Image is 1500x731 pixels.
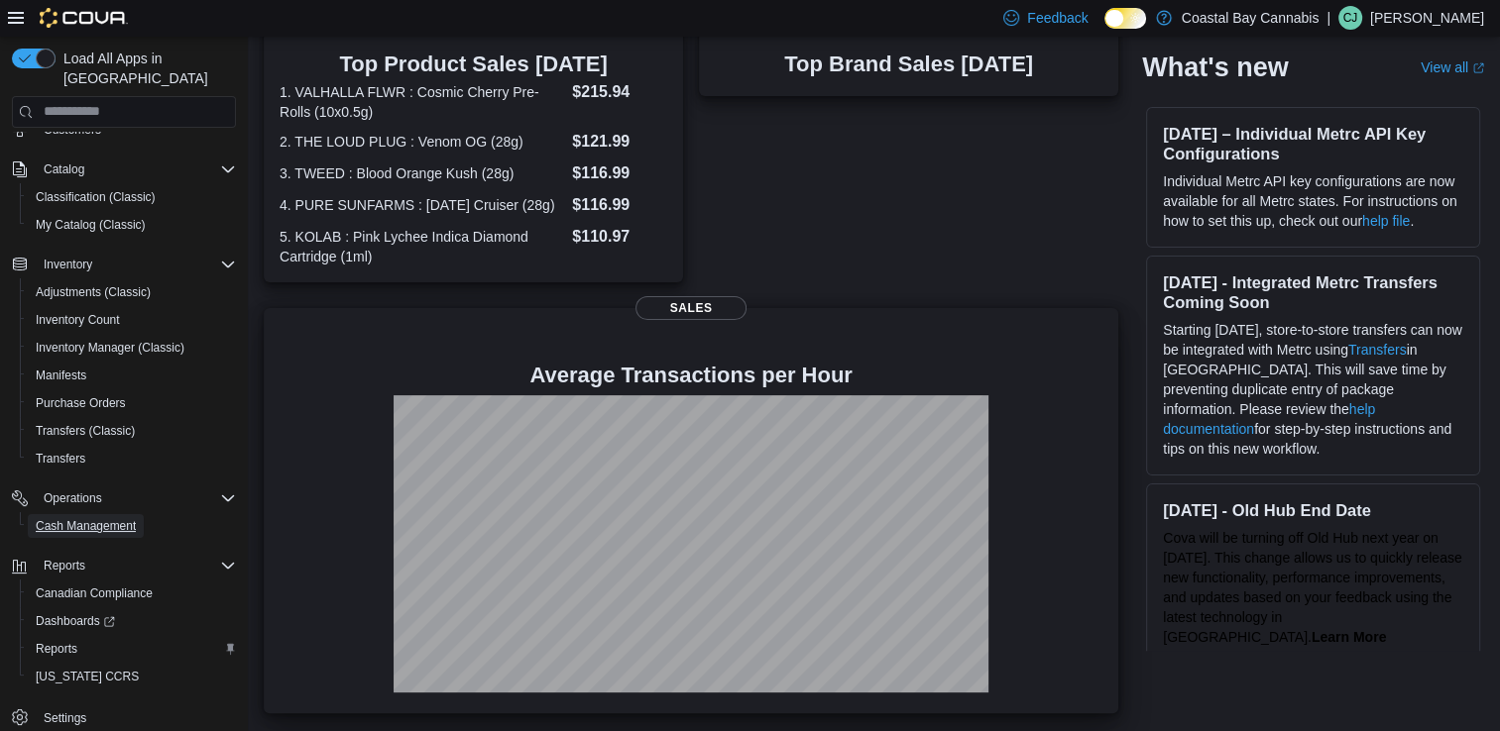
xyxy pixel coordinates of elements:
[572,225,667,249] dd: $110.97
[28,665,147,688] a: [US_STATE] CCRS
[20,362,244,389] button: Manifests
[28,514,144,538] a: Cash Management
[28,581,161,605] a: Canadian Compliance
[28,419,236,443] span: Transfers (Classic)
[1104,8,1146,29] input: Dark Mode
[1327,6,1330,30] p: |
[36,217,146,233] span: My Catalog (Classic)
[44,710,86,726] span: Settings
[28,308,128,332] a: Inventory Count
[44,161,84,177] span: Catalog
[280,52,667,76] h3: Top Product Sales [DATE]
[1163,171,1463,231] p: Individual Metrc API key configurations are now available for all Metrc states. For instructions ...
[36,367,86,383] span: Manifests
[28,391,236,415] span: Purchase Orders
[40,8,128,28] img: Cova
[28,213,236,237] span: My Catalog (Classic)
[36,451,85,467] span: Transfers
[36,554,93,577] button: Reports
[280,163,564,183] dt: 3. TWEED : Blood Orange Kush (28g)
[572,130,667,154] dd: $121.99
[36,189,156,205] span: Classification (Classic)
[36,518,136,534] span: Cash Management
[28,581,236,605] span: Canadian Compliance
[28,336,192,360] a: Inventory Manager (Classic)
[572,193,667,217] dd: $116.99
[1142,52,1288,83] h2: What's new
[280,132,564,152] dt: 2. THE LOUD PLUG : Venom OG (28g)
[1343,6,1358,30] span: CJ
[36,641,77,657] span: Reports
[36,423,135,439] span: Transfers (Classic)
[1163,320,1463,459] p: Starting [DATE], store-to-store transfers can now be integrated with Metrc using in [GEOGRAPHIC_D...
[28,336,236,360] span: Inventory Manager (Classic)
[1104,29,1105,30] span: Dark Mode
[36,704,236,729] span: Settings
[572,161,667,185] dd: $116.99
[28,447,236,470] span: Transfers
[28,213,154,237] a: My Catalog (Classic)
[1362,213,1410,229] a: help file
[4,702,244,731] button: Settings
[28,419,143,443] a: Transfers (Classic)
[28,185,164,209] a: Classification (Classic)
[1421,59,1484,75] a: View allExternal link
[1163,530,1461,645] span: Cova will be turning off Old Hub next year on [DATE]. This change allows us to quickly release ne...
[784,52,1033,76] h3: Top Brand Sales [DATE]
[20,512,244,540] button: Cash Management
[1348,342,1407,358] a: Transfers
[4,251,244,278] button: Inventory
[20,445,244,472] button: Transfers
[36,486,110,510] button: Operations
[4,156,244,183] button: Catalog
[36,157,236,181] span: Catalog
[1182,6,1320,30] p: Coastal Bay Cannabis
[20,389,244,417] button: Purchase Orders
[280,82,564,122] dt: 1. VALHALLA FLWR : Cosmic Cherry Pre-Rolls (10x0.5g)
[36,585,153,601] span: Canadian Compliance
[28,609,236,633] span: Dashboards
[20,334,244,362] button: Inventory Manager (Classic)
[28,308,236,332] span: Inventory Count
[28,280,159,304] a: Adjustments (Classic)
[4,552,244,579] button: Reports
[36,395,126,411] span: Purchase Orders
[28,185,236,209] span: Classification (Classic)
[28,280,236,304] span: Adjustments (Classic)
[36,340,184,356] span: Inventory Manager (Classic)
[1338,6,1362,30] div: Cleo Jones
[572,80,667,104] dd: $215.94
[36,613,115,629] span: Dashboards
[36,284,151,300] span: Adjustments (Classic)
[20,306,244,334] button: Inventory Count
[20,607,244,635] a: Dashboards
[1027,8,1088,28] span: Feedback
[280,227,564,266] dt: 5. KOLAB : Pink Lychee Indica Diamond Cartridge (1ml)
[36,554,236,577] span: Reports
[36,669,139,684] span: [US_STATE] CCRS
[1163,500,1463,520] h3: [DATE] - Old Hub End Date
[1312,629,1386,645] strong: Learn More
[44,490,102,506] span: Operations
[20,211,244,239] button: My Catalog (Classic)
[28,514,236,538] span: Cash Management
[20,417,244,445] button: Transfers (Classic)
[28,609,123,633] a: Dashboards
[1163,272,1463,312] h3: [DATE] - Integrated Metrc Transfers Coming Soon
[20,663,244,690] button: [US_STATE] CCRS
[20,635,244,663] button: Reports
[44,558,85,574] span: Reports
[20,183,244,211] button: Classification (Classic)
[44,257,92,272] span: Inventory
[20,579,244,607] button: Canadian Compliance
[36,312,120,328] span: Inventory Count
[1163,124,1463,163] h3: [DATE] – Individual Metrc API Key Configurations
[28,665,236,688] span: Washington CCRS
[1472,62,1484,74] svg: External link
[36,253,100,276] button: Inventory
[36,253,236,276] span: Inventory
[4,484,244,512] button: Operations
[28,391,134,415] a: Purchase Orders
[36,157,92,181] button: Catalog
[36,486,236,510] span: Operations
